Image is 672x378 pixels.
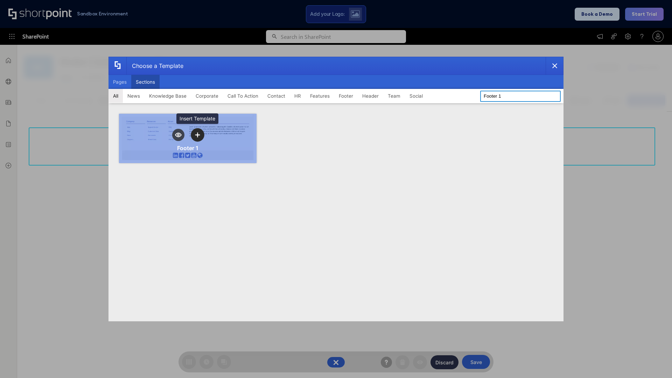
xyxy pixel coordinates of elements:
button: All [108,89,123,103]
button: News [123,89,145,103]
div: Choose a Template [126,57,183,75]
button: Contact [263,89,290,103]
button: Footer [334,89,358,103]
button: Header [358,89,383,103]
button: Social [405,89,427,103]
button: Knowledge Base [145,89,191,103]
button: Features [306,89,334,103]
button: HR [290,89,306,103]
button: Call To Action [223,89,263,103]
button: Corporate [191,89,223,103]
div: Footer 1 [177,145,198,152]
button: Team [383,89,405,103]
input: Search [480,91,561,102]
button: Pages [108,75,131,89]
button: Sections [131,75,160,89]
div: template selector [108,57,563,321]
iframe: Chat Widget [637,344,672,378]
